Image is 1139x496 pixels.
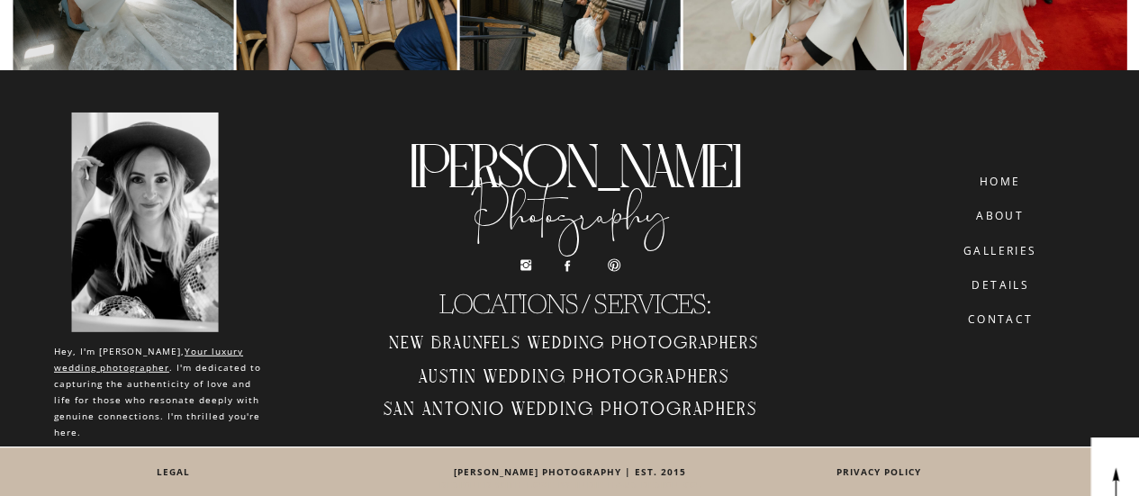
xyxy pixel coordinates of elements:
a: Photography [455,160,686,220]
a: [PERSON_NAME] [371,131,778,160]
a: LOCATIONS / SERVICES: [371,290,778,320]
a: galleries [952,245,1048,257]
a: CONTACT [949,313,1052,326]
a: details [950,279,1051,290]
a: DESIGNED WITH LOVE BY INDIE HAUS DESIGN CO. [309,479,832,491]
a: about [965,210,1035,222]
a: New Braunfels Wedding Photographers [371,326,778,356]
a: [PERSON_NAME] photography | est. 2015 [309,466,832,479]
a: Austin Wedding Photographers [371,365,778,395]
p: Hey, I'm [PERSON_NAME], . I'm dedicated to capturing the authenticity of love and life for those ... [54,343,264,428]
a: home [969,176,1031,187]
a: San Antonio Wedding Photographers [367,398,774,428]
